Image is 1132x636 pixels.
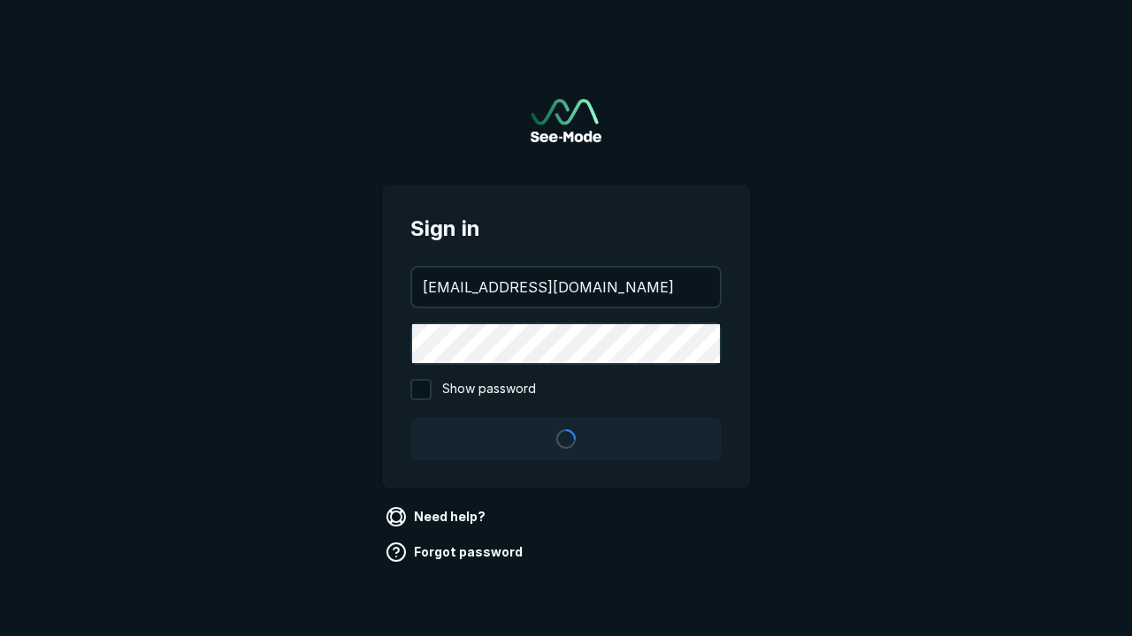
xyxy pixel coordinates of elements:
a: Need help? [382,503,493,531]
span: Show password [442,379,536,400]
a: Go to sign in [531,99,601,142]
span: Sign in [410,213,722,245]
input: your@email.com [412,268,720,307]
a: Forgot password [382,538,530,566]
img: See-Mode Logo [531,99,601,142]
